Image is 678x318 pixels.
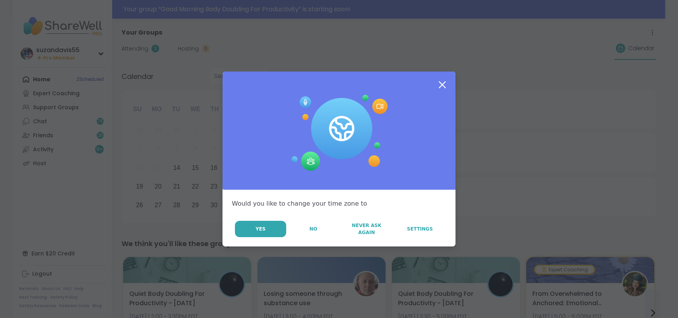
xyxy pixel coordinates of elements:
button: No [287,221,339,237]
button: Never Ask Again [340,221,393,237]
a: Settings [394,221,446,237]
img: Session Experience [290,95,388,171]
span: Never Ask Again [344,222,389,236]
span: Yes [256,225,266,232]
span: No [309,225,317,232]
button: Yes [235,221,286,237]
span: Settings [407,225,433,232]
div: Would you like to change your time zone to [232,199,446,208]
